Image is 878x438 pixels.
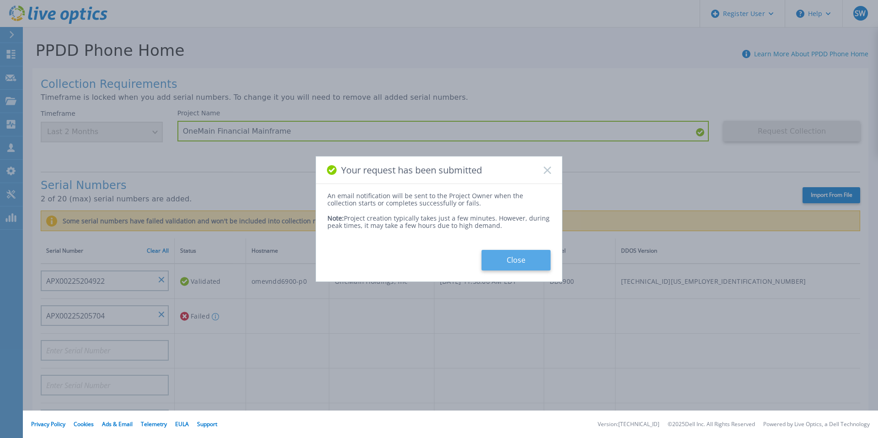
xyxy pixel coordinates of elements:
[197,420,217,428] a: Support
[102,420,133,428] a: Ads & Email
[668,422,755,427] li: © 2025 Dell Inc. All Rights Reserved
[598,422,659,427] li: Version: [TECHNICAL_ID]
[31,420,65,428] a: Privacy Policy
[482,250,551,270] button: Close
[341,165,482,175] span: Your request has been submitted
[327,214,344,222] span: Note:
[175,420,189,428] a: EULA
[74,420,94,428] a: Cookies
[141,420,167,428] a: Telemetry
[327,192,551,207] div: An email notification will be sent to the Project Owner when the collection starts or completes s...
[327,207,551,229] div: Project creation typically takes just a few minutes. However, during peak times, it may take a fe...
[763,422,870,427] li: Powered by Live Optics, a Dell Technology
